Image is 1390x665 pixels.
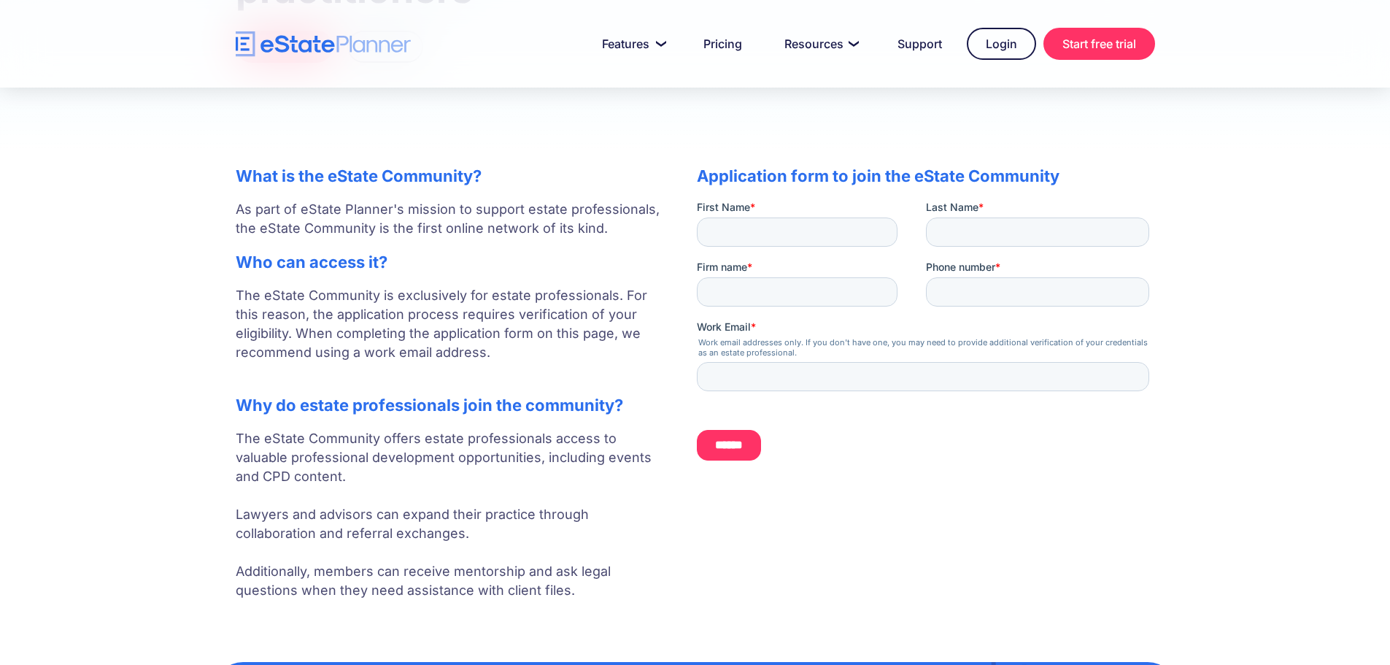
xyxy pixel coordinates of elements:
[1043,28,1155,60] a: Start free trial
[236,429,668,600] p: The eState Community offers estate professionals access to valuable professional development oppo...
[236,396,668,415] h2: Why do estate professionals join the community?
[236,253,668,272] h2: Who can access it?
[236,31,411,57] a: home
[236,200,668,238] p: As part of eState Planner's mission to support estate professionals, the eState Community is the ...
[236,286,668,381] p: The eState Community is exclusively for estate professionals. For this reason, the application pr...
[880,29,960,58] a: Support
[697,166,1155,185] h2: Application form to join the eState Community
[697,200,1155,473] iframe: Form 0
[767,29,873,58] a: Resources
[584,29,679,58] a: Features
[686,29,760,58] a: Pricing
[236,166,668,185] h2: What is the eState Community?
[967,28,1036,60] a: Login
